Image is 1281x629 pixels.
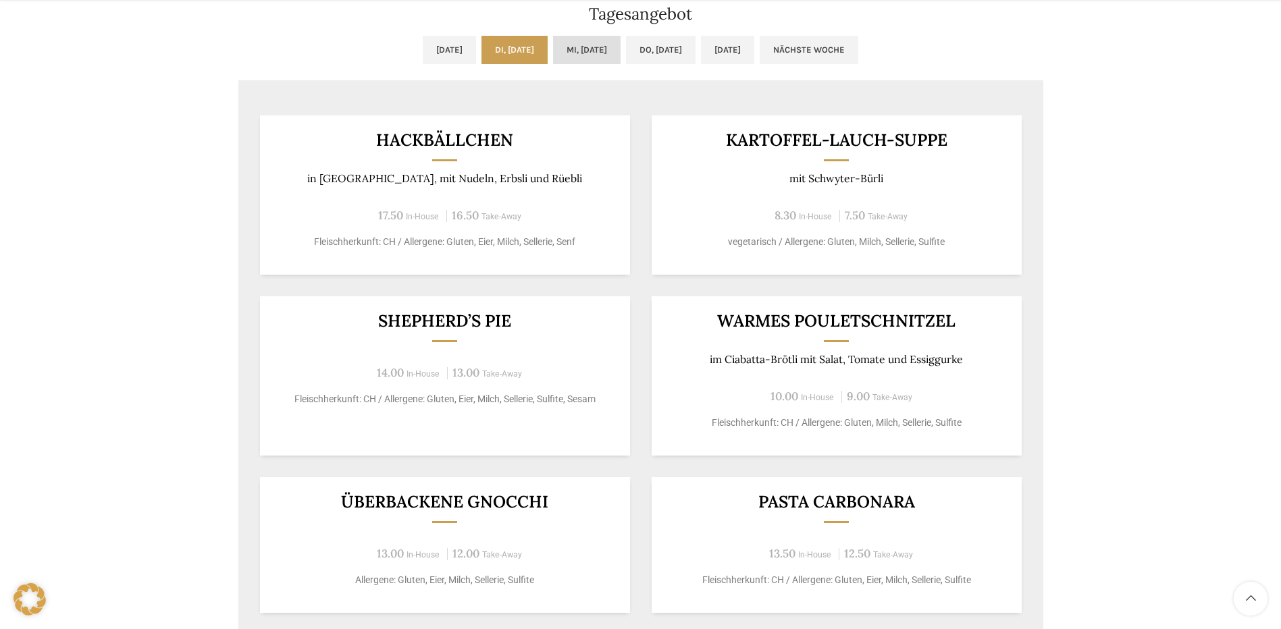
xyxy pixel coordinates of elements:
p: Fleischherkunft: CH / Allergene: Gluten, Eier, Milch, Sellerie, Sulfite [668,573,1005,587]
span: Take-Away [482,550,522,559]
span: 13.00 [452,365,479,380]
p: vegetarisch / Allergene: Gluten, Milch, Sellerie, Sulfite [668,235,1005,249]
span: 17.50 [378,208,403,223]
a: Nächste Woche [760,36,858,64]
span: 14.00 [377,365,404,380]
h2: Tagesangebot [238,6,1043,22]
span: 7.50 [845,208,865,223]
p: Allergene: Gluten, Eier, Milch, Sellerie, Sulfite [276,573,613,587]
span: Take-Away [873,550,913,559]
h3: Pasta Carbonara [668,493,1005,510]
a: Di, [DATE] [481,36,548,64]
span: In-House [407,369,440,379]
span: 12.00 [452,546,479,561]
span: 16.50 [452,208,479,223]
span: Take-Away [872,393,912,402]
span: 12.50 [844,546,870,561]
h3: Shepherd’s Pie [276,312,613,329]
a: Do, [DATE] [626,36,696,64]
a: Scroll to top button [1234,582,1267,616]
p: Fleischherkunft: CH / Allergene: Gluten, Eier, Milch, Sellerie, Senf [276,235,613,249]
span: In-House [406,212,439,221]
span: 13.50 [769,546,795,561]
h3: Hackbällchen [276,132,613,148]
p: in [GEOGRAPHIC_DATA], mit Nudeln, Erbsli und Rüebli [276,172,613,185]
span: Take-Away [482,369,522,379]
span: 10.00 [770,389,798,404]
a: [DATE] [423,36,476,64]
span: In-House [798,550,831,559]
a: Mi, [DATE] [553,36,621,64]
h3: Überbackene Gnocchi [276,493,613,510]
p: Fleischherkunft: CH / Allergene: Gluten, Eier, Milch, Sellerie, Sulfite, Sesam [276,392,613,406]
span: 8.30 [775,208,796,223]
span: In-House [407,550,440,559]
p: Fleischherkunft: CH / Allergene: Gluten, Milch, Sellerie, Sulfite [668,416,1005,430]
span: In-House [801,393,834,402]
p: im Ciabatta-Brötli mit Salat, Tomate und Essiggurke [668,353,1005,366]
span: Take-Away [868,212,908,221]
p: mit Schwyter-Bürli [668,172,1005,185]
span: Take-Away [481,212,521,221]
span: 13.00 [377,546,404,561]
span: In-House [799,212,832,221]
h3: Kartoffel-Lauch-Suppe [668,132,1005,148]
a: [DATE] [701,36,754,64]
span: 9.00 [847,389,870,404]
h3: Warmes Pouletschnitzel [668,312,1005,329]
